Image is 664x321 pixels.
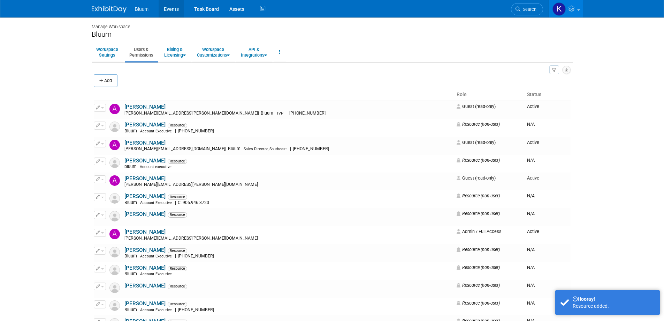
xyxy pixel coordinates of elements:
[124,122,166,128] a: [PERSON_NAME]
[124,271,139,276] span: Bluum
[124,229,166,235] a: [PERSON_NAME]
[140,129,172,133] span: Account Executive
[109,265,120,275] img: Resource
[168,195,187,199] span: Resource
[457,104,496,109] span: Guest (read-only)
[124,300,166,307] a: [PERSON_NAME]
[124,104,166,110] a: [PERSON_NAME]
[457,140,496,145] span: Guest (read-only)
[259,111,275,116] span: Bluum
[160,44,190,61] a: Billing &Licensing
[291,146,331,151] span: [PHONE_NUMBER]
[236,44,272,61] a: API &Integrations
[92,17,573,30] div: Manage Workspace
[552,2,566,16] img: Kellie Noller
[124,129,139,133] span: Bluum
[457,193,500,198] span: Resource (non-user)
[168,284,187,289] span: Resource
[244,147,287,151] span: Sales Director, Southeast
[527,211,535,216] span: N/A
[457,229,502,234] span: Admin / Full Access
[168,159,187,164] span: Resource
[457,265,500,270] span: Resource (non-user)
[124,164,139,169] span: bluum
[109,211,120,221] img: Resource
[124,236,452,241] div: [PERSON_NAME][EMAIL_ADDRESS][PERSON_NAME][DOMAIN_NAME]
[140,254,172,258] span: Account Executive
[109,247,120,257] img: Resource
[276,111,283,116] span: TVP
[168,302,187,307] span: Resource
[125,44,158,61] a: Users &Permissions
[527,122,535,127] span: N/A
[527,265,535,270] span: N/A
[140,272,172,276] span: Account Executive
[225,146,226,151] span: |
[92,6,127,13] img: ExhibitDay
[109,300,120,311] img: Resource
[527,229,539,234] span: Active
[124,247,166,253] a: [PERSON_NAME]
[109,283,120,293] img: Resource
[124,307,139,312] span: Bluum
[175,129,176,133] span: |
[175,200,176,205] span: |
[454,89,524,101] th: Role
[124,158,166,164] a: [PERSON_NAME]
[176,254,216,258] span: [PHONE_NUMBER]
[135,6,149,12] span: Bluum
[287,111,288,116] span: |
[124,193,166,199] a: [PERSON_NAME]
[92,44,123,61] a: WorkspaceSettings
[511,3,543,15] a: Search
[457,211,500,216] span: Resource (non-user)
[176,129,216,133] span: [PHONE_NUMBER]
[168,248,187,253] span: Resource
[94,74,117,87] button: Add
[573,296,655,302] div: Hooray!
[258,111,259,116] span: |
[457,300,500,306] span: Resource (non-user)
[124,265,166,271] a: [PERSON_NAME]
[124,111,452,116] div: [PERSON_NAME][EMAIL_ADDRESS][PERSON_NAME][DOMAIN_NAME]
[457,122,500,127] span: Resource (non-user)
[124,175,166,182] a: [PERSON_NAME]
[109,158,120,168] img: Resource
[457,158,500,163] span: Resource (non-user)
[527,140,539,145] span: Active
[226,146,243,151] span: Bluum
[175,307,176,312] span: |
[124,211,166,217] a: [PERSON_NAME]
[573,302,655,309] div: Resource added.
[527,247,535,252] span: N/A
[124,146,452,152] div: [PERSON_NAME][EMAIL_ADDRESS][DOMAIN_NAME]
[168,123,187,128] span: Resource
[124,200,139,205] span: Bluum
[140,200,172,205] span: Account Executive
[176,200,211,205] span: C: 905.946.3720
[124,182,452,188] div: [PERSON_NAME][EMAIL_ADDRESS][PERSON_NAME][DOMAIN_NAME]
[109,175,120,186] img: Alex Dirkx
[457,247,500,252] span: Resource (non-user)
[109,193,120,204] img: Resource
[527,158,535,163] span: N/A
[109,229,120,239] img: Alison Rossi
[168,212,187,217] span: Resource
[527,104,539,109] span: Active
[527,175,539,181] span: Active
[109,140,120,150] img: Alan Sherbourne
[140,165,171,169] span: Account executive
[175,254,176,258] span: |
[124,140,166,146] a: [PERSON_NAME]
[457,283,500,288] span: Resource (non-user)
[92,30,573,39] div: Bluum
[527,300,535,306] span: N/A
[192,44,234,61] a: WorkspaceCustomizations
[176,307,216,312] span: [PHONE_NUMBER]
[527,193,535,198] span: N/A
[140,308,172,312] span: Account Executive
[124,283,166,289] a: [PERSON_NAME]
[527,283,535,288] span: N/A
[109,104,120,114] img: Aaron Cole
[124,254,139,258] span: Bluum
